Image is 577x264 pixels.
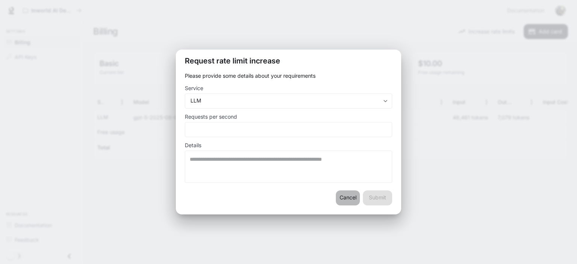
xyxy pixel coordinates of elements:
[185,72,392,80] p: Please provide some details about your requirements
[176,50,401,72] h2: Request rate limit increase
[185,143,201,148] p: Details
[185,114,237,119] p: Requests per second
[185,97,392,104] div: LLM
[185,86,203,91] p: Service
[336,190,360,205] button: Cancel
